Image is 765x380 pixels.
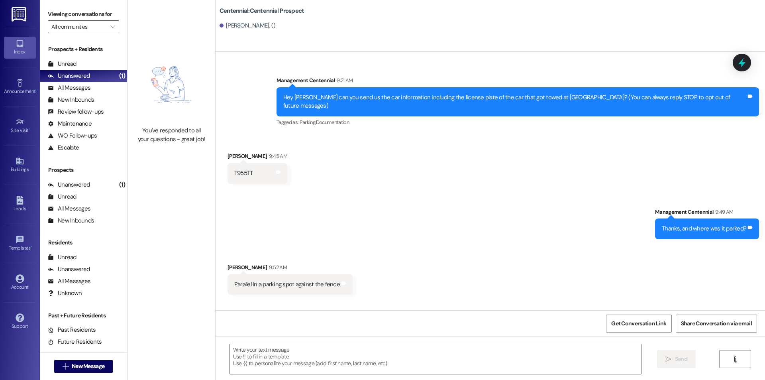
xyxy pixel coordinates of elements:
[12,7,28,22] img: ResiDesk Logo
[110,24,115,30] i: 
[63,363,69,370] i: 
[681,319,752,328] span: Share Conversation via email
[48,265,90,274] div: Unanswered
[4,154,36,176] a: Buildings
[40,166,127,174] div: Prospects
[277,76,759,87] div: Management Centennial
[606,315,671,333] button: Get Conversation Link
[48,60,76,68] div: Unread
[48,8,119,20] label: Viewing conversations for
[662,224,746,233] div: Thanks, and where was it parked?
[316,119,349,126] span: Documentation
[335,76,353,85] div: 9:21 AM
[48,205,90,213] div: All Messages
[35,87,37,93] span: •
[51,20,106,33] input: All communities
[48,338,102,346] div: Future Residents
[713,208,733,216] div: 9:49 AM
[4,233,36,254] a: Templates •
[117,179,127,191] div: (1)
[40,45,127,53] div: Prospects + Residents
[48,277,90,285] div: All Messages
[300,119,316,126] span: Parking ,
[48,72,90,80] div: Unanswered
[29,126,30,132] span: •
[48,217,94,225] div: New Inbounds
[220,7,304,15] b: Centennial: Centennial Prospect
[31,244,32,250] span: •
[48,181,90,189] div: Unanswered
[48,253,76,262] div: Unread
[136,126,206,144] div: You've responded to all your questions - great job!
[732,356,738,362] i: 
[267,263,286,272] div: 9:52 AM
[136,47,206,123] img: empty-state
[665,356,671,362] i: 
[267,152,287,160] div: 9:45 AM
[48,108,104,116] div: Review follow-ups
[4,272,36,293] a: Account
[54,360,113,373] button: New Message
[676,315,757,333] button: Share Conversation via email
[4,115,36,137] a: Site Visit •
[234,280,340,289] div: Parallel In a parking spot against the fence
[655,208,759,219] div: Management Centennial
[283,93,746,110] div: Hey [PERSON_NAME] can you send us the car information including the license plate of the car that...
[4,193,36,215] a: Leads
[48,96,94,104] div: New Inbounds
[228,152,287,163] div: [PERSON_NAME]
[4,37,36,58] a: Inbox
[117,70,127,82] div: (1)
[48,120,92,128] div: Maintenance
[72,362,104,370] span: New Message
[277,116,759,128] div: Tagged as:
[234,169,253,177] div: T955TT
[611,319,666,328] span: Get Conversation Link
[657,350,696,368] button: Send
[40,311,127,320] div: Past + Future Residents
[48,289,82,297] div: Unknown
[48,326,96,334] div: Past Residents
[48,132,97,140] div: WO Follow-ups
[48,84,90,92] div: All Messages
[48,144,79,152] div: Escalate
[228,263,353,274] div: [PERSON_NAME]
[220,22,276,30] div: [PERSON_NAME]. ()
[675,355,687,363] span: Send
[40,238,127,247] div: Residents
[48,193,76,201] div: Unread
[4,311,36,333] a: Support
